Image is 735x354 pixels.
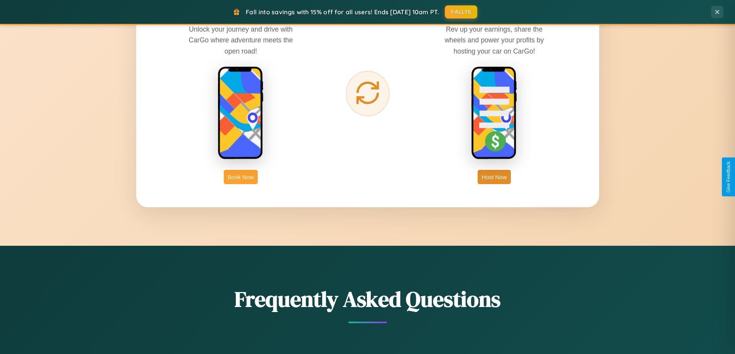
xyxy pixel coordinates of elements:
span: Fall into savings with 15% off for all users! Ends [DATE] 10am PT. [246,8,439,16]
p: Unlock your journey and drive with CarGo where adventure meets the open road! [183,24,299,56]
img: rent phone [218,66,264,160]
img: host phone [471,66,517,160]
div: Give Feedback [726,161,731,193]
button: FALL15 [445,5,477,18]
button: Book Now [224,170,258,184]
button: Host Now [478,170,510,184]
p: Rev up your earnings, share the wheels and power your profits by hosting your car on CarGo! [436,24,552,56]
h2: Frequently Asked Questions [136,284,599,314]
